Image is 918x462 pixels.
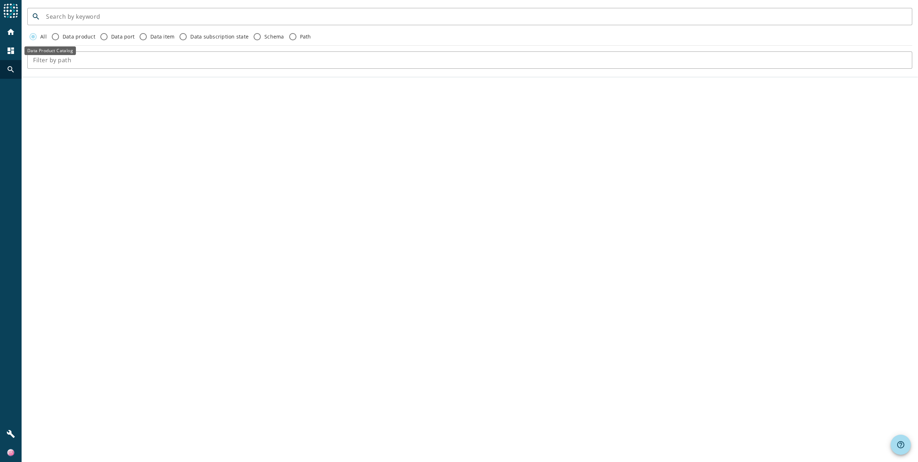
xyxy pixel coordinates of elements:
[4,4,18,18] img: spoud-logo.svg
[33,56,906,64] input: Filter by path
[110,33,135,40] label: Data port
[46,12,906,21] input: Search by keyword
[61,33,95,40] label: Data product
[189,33,249,40] label: Data subscription state
[27,12,45,21] mat-icon: search
[299,33,311,40] label: Path
[39,33,47,40] label: All
[7,449,14,456] img: a1f413f185f42e5fbc95133e9187bf66
[24,46,76,55] div: Data Product Catalog
[6,65,15,74] mat-icon: search
[6,46,15,55] mat-icon: dashboard
[896,440,905,449] mat-icon: help_outline
[6,28,15,36] mat-icon: home
[149,33,174,40] label: Data item
[6,430,15,438] mat-icon: build
[263,33,284,40] label: Schema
